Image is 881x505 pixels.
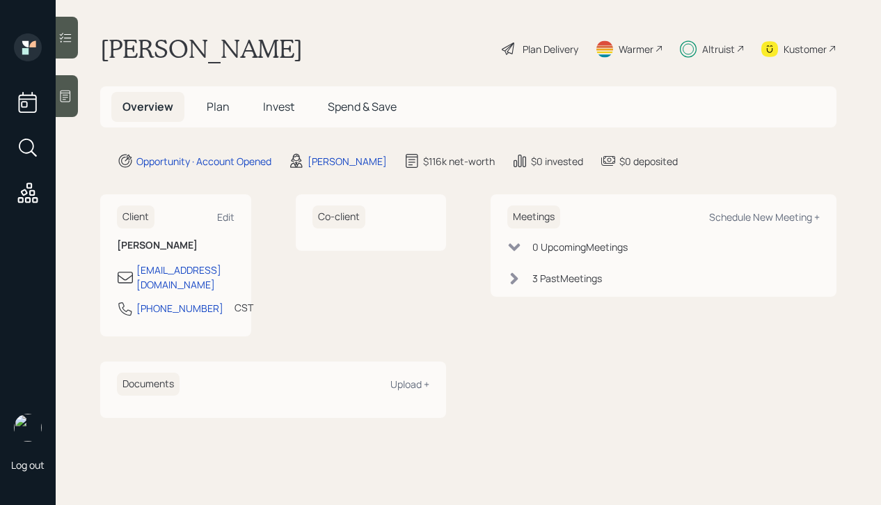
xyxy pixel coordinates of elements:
div: Edit [217,210,235,224]
span: Plan [207,99,230,114]
h6: [PERSON_NAME] [117,240,235,251]
div: Log out [11,458,45,472]
h6: Meetings [507,205,560,228]
div: Upload + [390,378,429,391]
div: Kustomer [784,42,827,56]
div: $0 deposited [619,154,678,169]
h1: [PERSON_NAME] [100,33,303,64]
span: Overview [122,99,173,114]
div: CST [235,300,253,315]
span: Spend & Save [328,99,397,114]
div: [EMAIL_ADDRESS][DOMAIN_NAME] [136,263,235,292]
div: [PERSON_NAME] [308,154,387,169]
h6: Co-client [312,205,365,228]
h6: Documents [117,373,180,396]
div: 0 Upcoming Meeting s [532,240,628,254]
div: [PHONE_NUMBER] [136,301,223,316]
span: Invest [263,99,294,114]
div: Warmer [619,42,653,56]
div: Altruist [702,42,735,56]
h6: Client [117,205,154,228]
div: $0 invested [531,154,583,169]
div: Schedule New Meeting + [709,210,820,224]
div: $116k net-worth [423,154,495,169]
img: aleksandra-headshot.png [14,414,42,442]
div: Plan Delivery [523,42,578,56]
div: Opportunity · Account Opened [136,154,271,169]
div: 3 Past Meeting s [532,271,602,286]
